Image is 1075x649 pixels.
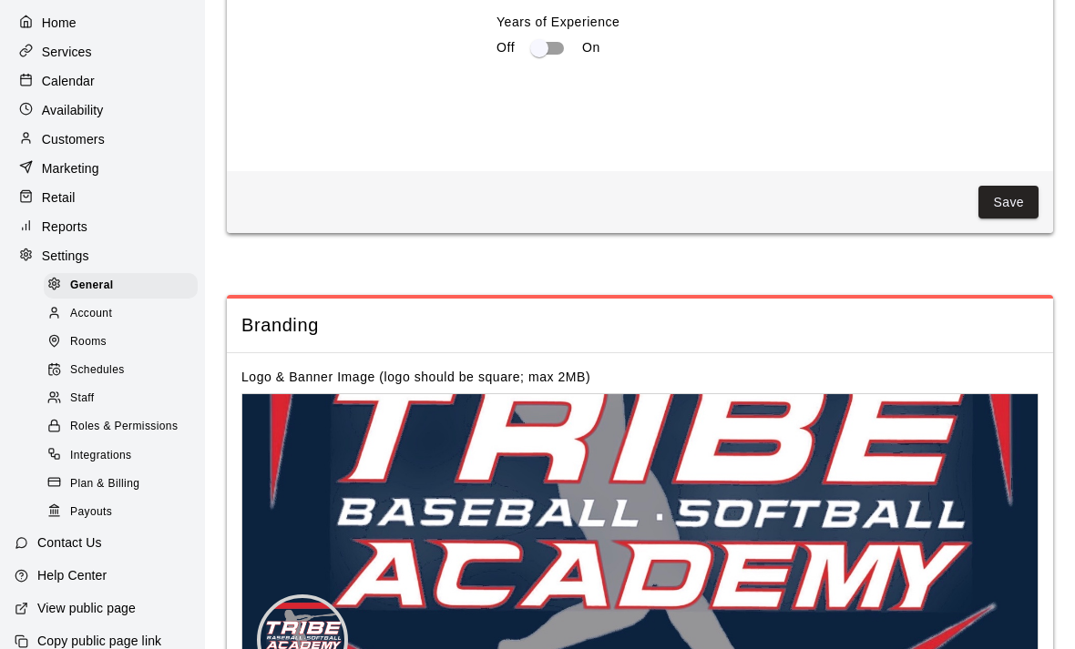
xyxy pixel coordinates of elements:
[15,67,190,95] a: Calendar
[70,277,114,295] span: General
[15,126,190,153] a: Customers
[582,38,600,57] p: On
[37,533,102,552] p: Contact Us
[42,43,92,61] p: Services
[70,333,107,351] span: Rooms
[497,13,1039,31] label: Years of Experience
[44,358,198,383] div: Schedules
[44,329,205,357] a: Rooms
[42,101,104,119] p: Availability
[44,498,205,526] a: Payouts
[70,475,139,493] span: Plan & Billing
[241,313,1039,338] span: Branding
[42,72,95,90] p: Calendar
[70,361,125,380] span: Schedules
[44,299,205,328] a: Account
[978,186,1039,219] button: Save
[44,386,198,411] div: Staff
[70,447,132,465] span: Integrations
[70,418,178,436] span: Roles & Permissions
[44,357,205,385] a: Schedules
[44,385,205,413] a: Staff
[15,38,190,66] a: Services
[44,472,198,497] div: Plan & Billing
[44,470,205,498] a: Plan & Billing
[42,188,76,207] p: Retail
[15,184,190,211] a: Retail
[44,301,198,327] div: Account
[44,441,205,470] a: Integrations
[44,414,198,440] div: Roles & Permissions
[44,413,205,441] a: Roles & Permissions
[44,271,205,299] a: General
[44,330,198,355] div: Rooms
[15,213,190,240] a: Reports
[70,503,112,522] span: Payouts
[241,370,590,384] label: Logo & Banner Image (logo should be square; max 2MB)
[15,242,190,269] a: Settings
[42,247,89,265] p: Settings
[44,500,198,525] div: Payouts
[15,96,190,124] a: Availability
[497,38,515,57] p: Off
[70,305,112,323] span: Account
[44,273,198,299] div: General
[42,218,87,236] p: Reports
[15,9,190,36] a: Home
[70,390,94,408] span: Staff
[37,599,136,617] p: View public page
[42,159,99,177] p: Marketing
[37,566,107,584] p: Help Center
[44,443,198,469] div: Integrations
[42,14,77,32] p: Home
[42,130,105,148] p: Customers
[15,155,190,182] a: Marketing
